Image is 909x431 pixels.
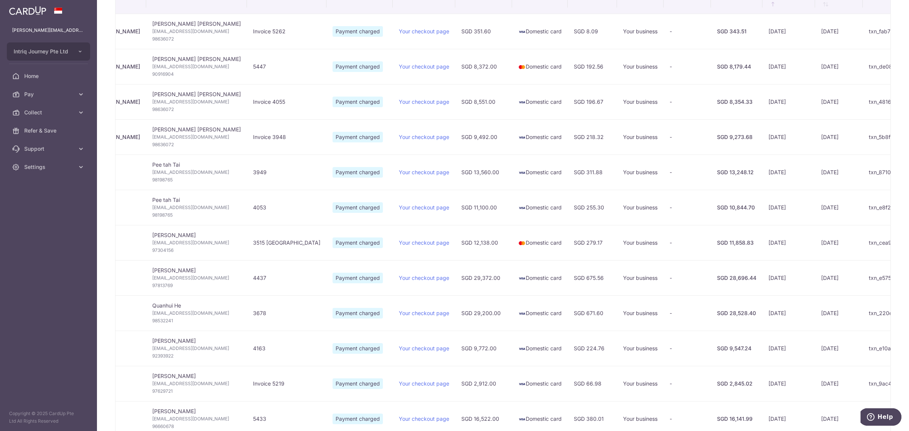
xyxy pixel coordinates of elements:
td: SGD 11,100.00 [455,190,512,225]
td: [PERSON_NAME] [PERSON_NAME] [146,14,247,49]
span: Payment charged [333,61,383,72]
td: [DATE] [762,331,815,366]
span: Payment charged [333,132,383,142]
span: [EMAIL_ADDRESS][DOMAIN_NAME] [152,345,241,352]
td: SGD 192.56 [568,49,617,84]
a: Your checkout page [399,204,449,211]
td: [DATE] [815,190,863,225]
td: 3515 [GEOGRAPHIC_DATA] [247,225,326,260]
td: SGD 671.60 [568,295,617,331]
span: 98636072 [152,106,241,113]
td: Domestic card [512,331,568,366]
td: SGD 66.98 [568,366,617,401]
td: SGD 311.88 [568,155,617,190]
span: [EMAIL_ADDRESS][DOMAIN_NAME] [152,415,241,423]
td: 3949 [247,155,326,190]
a: Your checkout page [399,380,449,387]
td: Your business [617,295,664,331]
img: mastercard-sm-87a3fd1e0bddd137fecb07648320f44c262e2538e7db6024463105ddbc961eb2.png [518,239,526,247]
button: Intriq Journey Pte Ltd [7,42,90,61]
td: 4163 [247,331,326,366]
a: Your checkout page [399,415,449,422]
td: SGD 351.60 [455,14,512,49]
span: Payment charged [333,237,383,248]
span: Payment charged [333,167,383,178]
td: SGD 2,912.00 [455,366,512,401]
td: [DATE] [762,225,815,260]
td: Domestic card [512,49,568,84]
img: visa-sm-192604c4577d2d35970c8ed26b86981c2741ebd56154ab54ad91a526f0f24972.png [518,310,526,317]
span: Payment charged [333,202,383,213]
td: Your business [617,260,664,295]
span: [EMAIL_ADDRESS][DOMAIN_NAME] [152,28,241,35]
td: [PERSON_NAME] [PERSON_NAME] [146,119,247,155]
td: Domestic card [512,155,568,190]
td: [DATE] [762,14,815,49]
span: Collect [24,109,74,116]
td: SGD 9,492.00 [455,119,512,155]
td: - [664,49,711,84]
td: Your business [617,84,664,119]
td: Domestic card [512,14,568,49]
span: Help [17,5,33,12]
div: SGD 9,273.68 [717,133,756,141]
td: - [664,119,711,155]
td: SGD 218.32 [568,119,617,155]
a: Your checkout page [399,345,449,351]
td: - [664,260,711,295]
td: [DATE] [815,225,863,260]
span: Payment charged [333,97,383,107]
img: visa-sm-192604c4577d2d35970c8ed26b86981c2741ebd56154ab54ad91a526f0f24972.png [518,415,526,423]
td: - [664,155,711,190]
td: [PERSON_NAME] [PERSON_NAME] [146,84,247,119]
img: visa-sm-192604c4577d2d35970c8ed26b86981c2741ebd56154ab54ad91a526f0f24972.png [518,98,526,106]
td: 5447 [247,49,326,84]
td: SGD 12,138.00 [455,225,512,260]
td: Invoice 4055 [247,84,326,119]
td: Your business [617,190,664,225]
td: [DATE] [762,260,815,295]
a: Your checkout page [399,310,449,316]
td: Your business [617,119,664,155]
span: 98636072 [152,141,241,148]
td: SGD 13,560.00 [455,155,512,190]
td: [PERSON_NAME] [146,225,247,260]
div: SGD 8,354.33 [717,98,756,106]
div: SGD 9,547.24 [717,345,756,352]
td: Domestic card [512,260,568,295]
td: [PERSON_NAME] [146,331,247,366]
span: 90916904 [152,70,241,78]
span: [EMAIL_ADDRESS][DOMAIN_NAME] [152,204,241,211]
td: [DATE] [762,366,815,401]
td: SGD 8.09 [568,14,617,49]
div: SGD 343.51 [717,28,756,35]
td: [DATE] [762,119,815,155]
td: Your business [617,49,664,84]
td: 4437 [247,260,326,295]
td: Domestic card [512,225,568,260]
span: [EMAIL_ADDRESS][DOMAIN_NAME] [152,133,241,141]
td: - [664,295,711,331]
td: SGD 29,200.00 [455,295,512,331]
td: Your business [617,14,664,49]
span: Payment charged [333,273,383,283]
td: Invoice 5262 [247,14,326,49]
a: Your checkout page [399,28,449,34]
span: [EMAIL_ADDRESS][DOMAIN_NAME] [152,274,241,282]
a: Your checkout page [399,275,449,281]
span: Home [24,72,74,80]
span: Payment charged [333,343,383,354]
td: [DATE] [762,155,815,190]
span: 98532241 [152,317,241,325]
td: - [664,225,711,260]
td: Pee tah Tai [146,155,247,190]
span: 98198765 [152,176,241,184]
td: Your business [617,155,664,190]
img: visa-sm-192604c4577d2d35970c8ed26b86981c2741ebd56154ab54ad91a526f0f24972.png [518,204,526,212]
td: SGD 9,772.00 [455,331,512,366]
td: [DATE] [815,14,863,49]
span: Payment charged [333,378,383,389]
td: - [664,84,711,119]
a: Your checkout page [399,169,449,175]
